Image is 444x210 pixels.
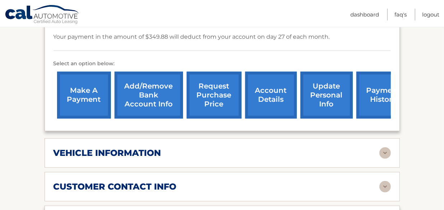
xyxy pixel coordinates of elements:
img: accordion-rest.svg [379,147,391,159]
a: update personal info [300,72,353,119]
a: Cal Automotive [5,5,80,25]
h2: vehicle information [53,148,161,158]
a: Dashboard [350,9,379,20]
p: Select an option below: [53,59,391,68]
a: make a payment [57,72,111,119]
img: accordion-rest.svg [379,181,391,192]
a: account details [245,72,297,119]
a: request purchase price [187,72,242,119]
a: Add/Remove bank account info [114,72,183,119]
p: Your payment in the amount of $349.88 will deduct from your account on day 27 of each month. [53,32,330,42]
a: Logout [422,9,439,20]
h2: customer contact info [53,181,177,192]
a: payment history [356,72,410,119]
a: FAQ's [394,9,407,20]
